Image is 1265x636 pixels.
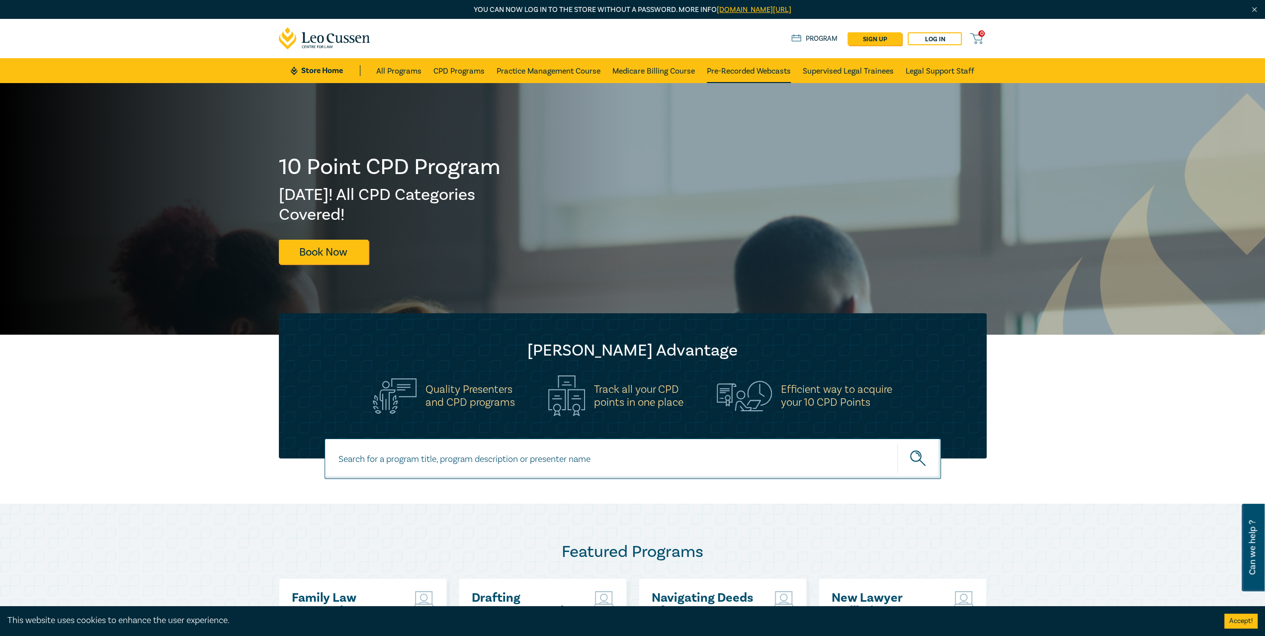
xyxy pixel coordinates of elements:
a: Program [791,33,838,44]
a: Store Home [291,65,360,76]
p: You can now log in to the store without a password. More info [279,4,987,15]
a: New Lawyer Wellbeing Guidelines for Legal Workplaces [832,591,938,632]
h5: Efficient way to acquire your 10 CPD Points [781,383,892,409]
a: Legal Support Staff [906,58,974,83]
img: Live Stream [414,591,434,607]
a: Book Now [279,240,368,264]
button: Accept cookies [1224,614,1258,629]
img: Close [1250,5,1259,14]
img: Live Stream [594,591,614,607]
img: Live Stream [774,591,794,607]
h1: 10 Point CPD Program [279,154,502,180]
a: Medicare Billing Course [612,58,695,83]
a: Practice Management Course [497,58,600,83]
a: Log in [908,32,962,45]
img: Efficient way to acquire<br>your 10 CPD Points [717,381,772,411]
a: Drafting Guarantees and Indemnities [472,591,579,632]
a: CPD Programs [433,58,485,83]
div: This website uses cookies to enhance the user experience. [7,614,1209,627]
h5: Quality Presenters and CPD programs [425,383,515,409]
h2: [PERSON_NAME] Advantage [299,341,967,361]
a: Family Law Masterclass [292,591,399,618]
a: [DOMAIN_NAME][URL] [717,5,791,14]
h2: Featured Programs [279,542,987,562]
h5: Track all your CPD points in one place [594,383,683,409]
a: Supervised Legal Trainees [803,58,894,83]
img: Track all your CPD<br>points in one place [548,375,585,416]
img: Live Stream [954,591,974,607]
input: Search for a program title, program description or presenter name [325,439,941,479]
a: All Programs [376,58,422,83]
a: Navigating Deeds of Company Arrangement – Strategy and Structure [652,591,759,632]
span: 0 [978,30,985,37]
img: Quality Presenters<br>and CPD programs [373,378,417,414]
a: sign up [847,32,902,45]
a: Pre-Recorded Webcasts [707,58,791,83]
h2: [DATE]! All CPD Categories Covered! [279,185,502,225]
span: Can we help ? [1248,510,1257,585]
